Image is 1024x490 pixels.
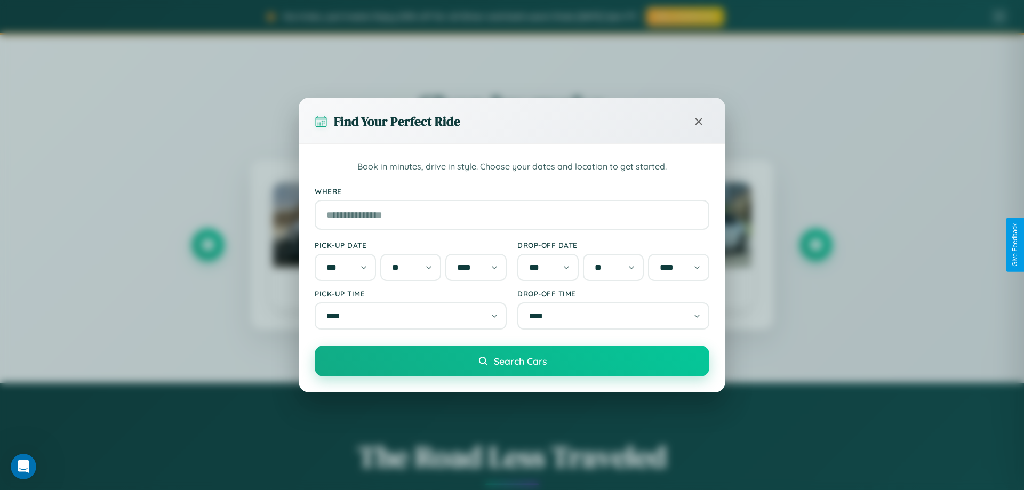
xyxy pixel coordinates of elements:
label: Where [315,187,709,196]
span: Search Cars [494,355,547,367]
label: Pick-up Time [315,289,507,298]
label: Drop-off Time [517,289,709,298]
p: Book in minutes, drive in style. Choose your dates and location to get started. [315,160,709,174]
label: Drop-off Date [517,240,709,250]
h3: Find Your Perfect Ride [334,113,460,130]
label: Pick-up Date [315,240,507,250]
button: Search Cars [315,346,709,376]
